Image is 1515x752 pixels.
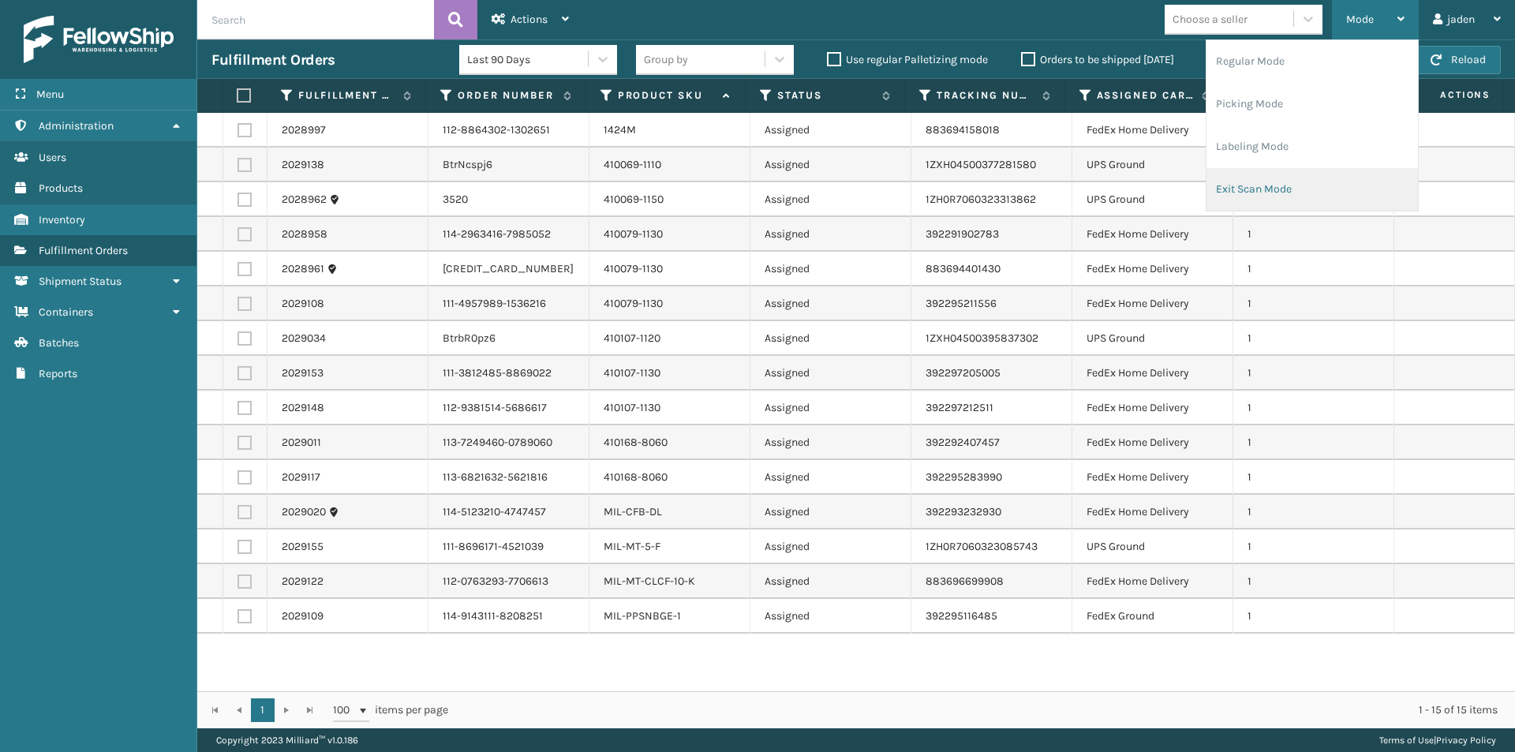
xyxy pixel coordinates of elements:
[39,119,114,133] span: Administration
[827,53,988,66] label: Use regular Palletizing mode
[282,331,326,346] a: 2029034
[1206,168,1418,211] li: Exit Scan Mode
[1021,53,1174,66] label: Orders to be shipped [DATE]
[1233,217,1394,252] td: 1
[282,192,327,208] a: 2028962
[1233,252,1394,286] td: 1
[282,504,326,520] a: 2029020
[604,540,660,553] a: MIL-MT-5-F
[604,366,660,380] a: 410107-1130
[428,321,589,356] td: BtrbR0pz6
[428,286,589,321] td: 111-4957989-1536216
[1233,599,1394,634] td: 1
[1072,356,1233,391] td: FedEx Home Delivery
[282,608,324,624] a: 2029109
[428,356,589,391] td: 111-3812485-8869022
[467,51,589,68] div: Last 90 Days
[282,261,324,277] a: 2028961
[1389,82,1500,108] span: Actions
[750,148,911,182] td: Assigned
[1233,356,1394,391] td: 1
[24,16,174,63] img: logo
[1436,735,1496,746] a: Privacy Policy
[1233,321,1394,356] td: 1
[216,728,358,752] p: Copyright 2023 Milliard™ v 1.0.186
[604,436,668,449] a: 410168-8060
[604,193,664,206] a: 410069-1150
[428,113,589,148] td: 112-8864302-1302651
[1072,391,1233,425] td: FedEx Home Delivery
[750,495,911,529] td: Assigned
[1233,564,1394,599] td: 1
[428,391,589,425] td: 112-9381514-5686617
[604,505,662,518] a: MIL-CFB-DL
[1072,564,1233,599] td: FedEx Home Delivery
[211,51,335,69] h3: Fulfillment Orders
[604,123,636,137] a: 1424M
[39,181,83,195] span: Products
[750,391,911,425] td: Assigned
[1379,728,1496,752] div: |
[428,148,589,182] td: BtrNcspj6
[604,574,695,588] a: MIL-MT-CLCF-10-K
[604,297,663,310] a: 410079-1130
[926,331,1038,345] a: 1ZXH04500395837302
[926,574,1004,588] a: 883696699908
[750,113,911,148] td: Assigned
[1072,182,1233,217] td: UPS Ground
[644,51,688,68] div: Group by
[470,702,1498,718] div: 1 - 15 of 15 items
[926,227,999,241] a: 392291902783
[604,401,660,414] a: 410107-1130
[282,400,324,416] a: 2029148
[282,435,321,451] a: 2029011
[428,564,589,599] td: 112-0763293-7706613
[39,305,93,319] span: Containers
[750,529,911,564] td: Assigned
[282,157,324,173] a: 2029138
[39,275,122,288] span: Shipment Status
[282,122,326,138] a: 2028997
[1072,599,1233,634] td: FedEx Ground
[251,698,275,722] a: 1
[39,213,85,226] span: Inventory
[39,244,128,257] span: Fulfillment Orders
[1206,125,1418,168] li: Labeling Mode
[428,529,589,564] td: 111-8696171-4521039
[926,366,1001,380] a: 392297205005
[1097,88,1194,103] label: Assigned Carrier Service
[282,574,324,589] a: 2029122
[750,286,911,321] td: Assigned
[428,425,589,460] td: 113-7249460-0789060
[333,702,357,718] span: 100
[511,13,548,26] span: Actions
[750,182,911,217] td: Assigned
[1072,425,1233,460] td: FedEx Home Delivery
[750,425,911,460] td: Assigned
[1072,529,1233,564] td: UPS Ground
[282,296,324,312] a: 2029108
[777,88,874,103] label: Status
[937,88,1034,103] label: Tracking Number
[458,88,555,103] label: Order Number
[1072,252,1233,286] td: FedEx Home Delivery
[1379,735,1434,746] a: Terms of Use
[750,599,911,634] td: Assigned
[604,331,660,345] a: 410107-1120
[282,539,324,555] a: 2029155
[926,436,1000,449] a: 392292407457
[926,158,1036,171] a: 1ZXH04500377281580
[926,401,993,414] a: 392297212511
[428,460,589,495] td: 113-6821632-5621816
[282,365,324,381] a: 2029153
[428,217,589,252] td: 114-2963416-7985052
[39,151,66,164] span: Users
[282,226,327,242] a: 2028958
[428,182,589,217] td: 3520
[428,252,589,286] td: [CREDIT_CARD_NUMBER]
[604,227,663,241] a: 410079-1130
[750,460,911,495] td: Assigned
[428,599,589,634] td: 114-9143111-8208251
[926,540,1038,553] a: 1ZH0R7060323085743
[1233,460,1394,495] td: 1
